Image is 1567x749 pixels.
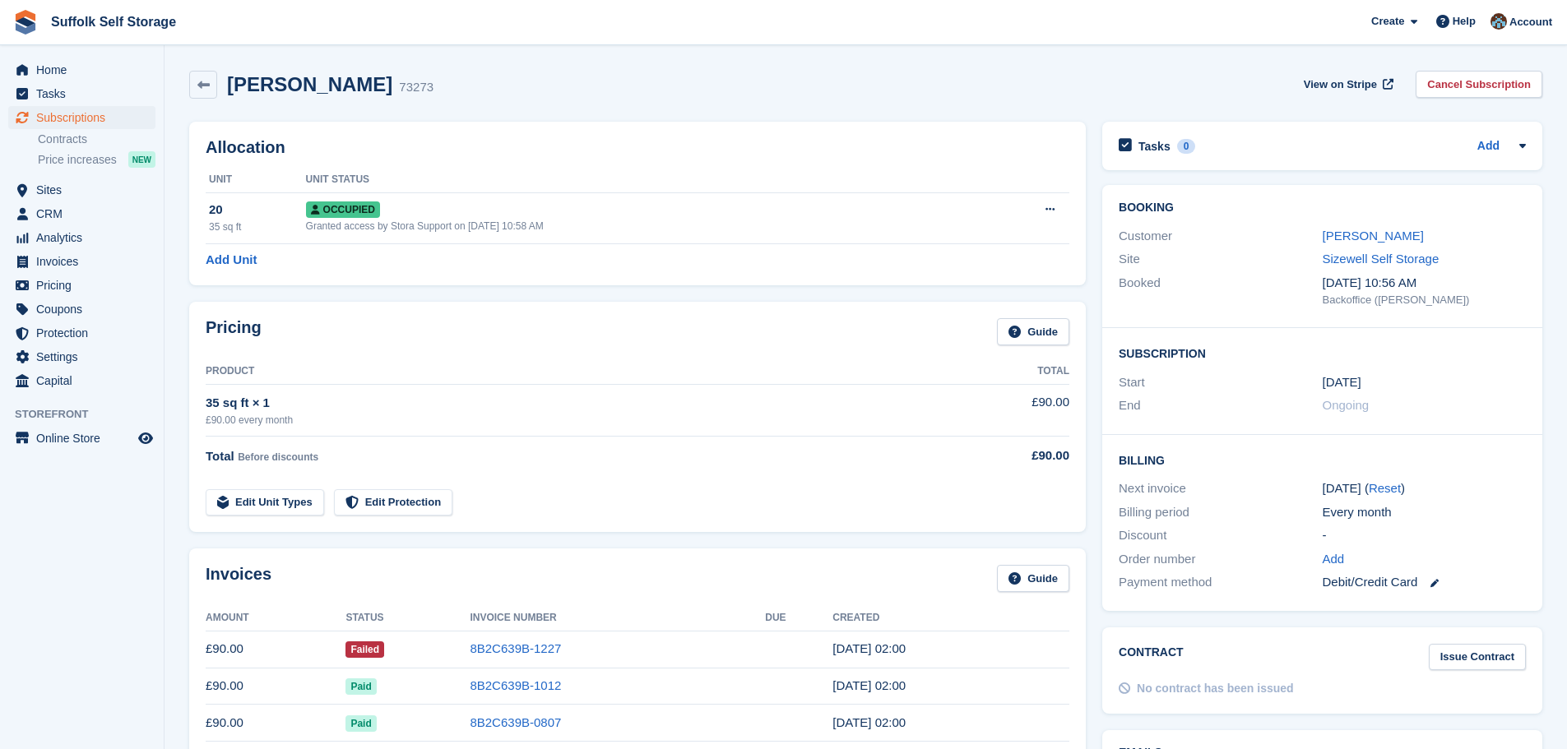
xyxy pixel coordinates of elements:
[1119,451,1526,468] h2: Billing
[206,565,271,592] h2: Invoices
[36,58,135,81] span: Home
[206,413,955,428] div: £90.00 every month
[1304,76,1377,93] span: View on Stripe
[206,251,257,270] a: Add Unit
[8,226,155,249] a: menu
[206,631,345,668] td: £90.00
[1119,227,1322,246] div: Customer
[470,678,561,692] a: 8B2C639B-1012
[1177,139,1196,154] div: 0
[1416,71,1542,98] a: Cancel Subscription
[44,8,183,35] a: Suffolk Self Storage
[206,318,262,345] h2: Pricing
[1323,274,1526,293] div: [DATE] 10:56 AM
[206,167,306,193] th: Unit
[1371,13,1404,30] span: Create
[227,73,392,95] h2: [PERSON_NAME]
[206,358,955,385] th: Product
[1323,503,1526,522] div: Every month
[1323,526,1526,545] div: -
[36,178,135,201] span: Sites
[8,82,155,105] a: menu
[1119,573,1322,592] div: Payment method
[1138,139,1171,154] h2: Tasks
[1119,526,1322,545] div: Discount
[832,641,906,655] time: 2025-08-13 01:00:49 UTC
[1297,71,1397,98] a: View on Stripe
[36,202,135,225] span: CRM
[997,565,1069,592] a: Guide
[36,274,135,297] span: Pricing
[955,446,1069,465] div: £90.00
[345,641,384,658] span: Failed
[8,298,155,321] a: menu
[345,715,376,732] span: Paid
[832,605,1069,631] th: Created
[832,678,906,692] time: 2025-07-13 01:00:51 UTC
[8,58,155,81] a: menu
[1323,252,1440,266] a: Sizewell Self Storage
[399,78,433,97] div: 73273
[1119,550,1322,569] div: Order number
[8,106,155,129] a: menu
[1509,14,1552,30] span: Account
[36,226,135,249] span: Analytics
[38,152,117,168] span: Price increases
[36,106,135,129] span: Subscriptions
[1323,479,1526,498] div: [DATE] ( )
[306,167,973,193] th: Unit Status
[1429,644,1526,671] a: Issue Contract
[832,715,906,729] time: 2025-06-13 01:00:36 UTC
[8,178,155,201] a: menu
[8,274,155,297] a: menu
[1119,201,1526,215] h2: Booking
[13,10,38,35] img: stora-icon-8386f47178a22dfd0bd8f6a31ec36ba5ce8667c1dd55bd0f319d3a0aa187defe.svg
[8,202,155,225] a: menu
[209,220,306,234] div: 35 sq ft
[470,605,765,631] th: Invoice Number
[1323,373,1361,392] time: 2025-03-13 01:00:00 UTC
[209,201,306,220] div: 20
[1323,229,1424,243] a: [PERSON_NAME]
[1323,292,1526,308] div: Backoffice ([PERSON_NAME])
[206,489,324,516] a: Edit Unit Types
[1119,274,1322,308] div: Booked
[1137,680,1294,697] div: No contract has been issued
[306,219,973,233] div: Granted access by Stora Support on [DATE] 10:58 AM
[36,427,135,450] span: Online Store
[206,138,1069,157] h2: Allocation
[997,318,1069,345] a: Guide
[1323,573,1526,592] div: Debit/Credit Card
[1323,550,1345,569] a: Add
[306,201,380,218] span: Occupied
[8,321,155,344] a: menu
[765,605,832,631] th: Due
[206,705,345,742] td: £90.00
[1323,398,1370,412] span: Ongoing
[1491,13,1507,30] img: Lisa Furneaux
[1369,481,1401,495] a: Reset
[1453,13,1476,30] span: Help
[1119,373,1322,392] div: Start
[238,451,318,463] span: Before discounts
[36,321,135,344] span: Protection
[36,369,135,392] span: Capital
[8,345,155,368] a: menu
[128,151,155,168] div: NEW
[955,384,1069,436] td: £90.00
[1119,503,1322,522] div: Billing period
[1119,344,1526,361] h2: Subscription
[36,82,135,105] span: Tasks
[955,358,1069,385] th: Total
[206,668,345,705] td: £90.00
[136,428,155,448] a: Preview store
[15,406,164,423] span: Storefront
[470,641,561,655] a: 8B2C639B-1227
[1119,644,1184,671] h2: Contract
[334,489,452,516] a: Edit Protection
[345,605,470,631] th: Status
[345,678,376,695] span: Paid
[1119,250,1322,269] div: Site
[206,605,345,631] th: Amount
[8,427,155,450] a: menu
